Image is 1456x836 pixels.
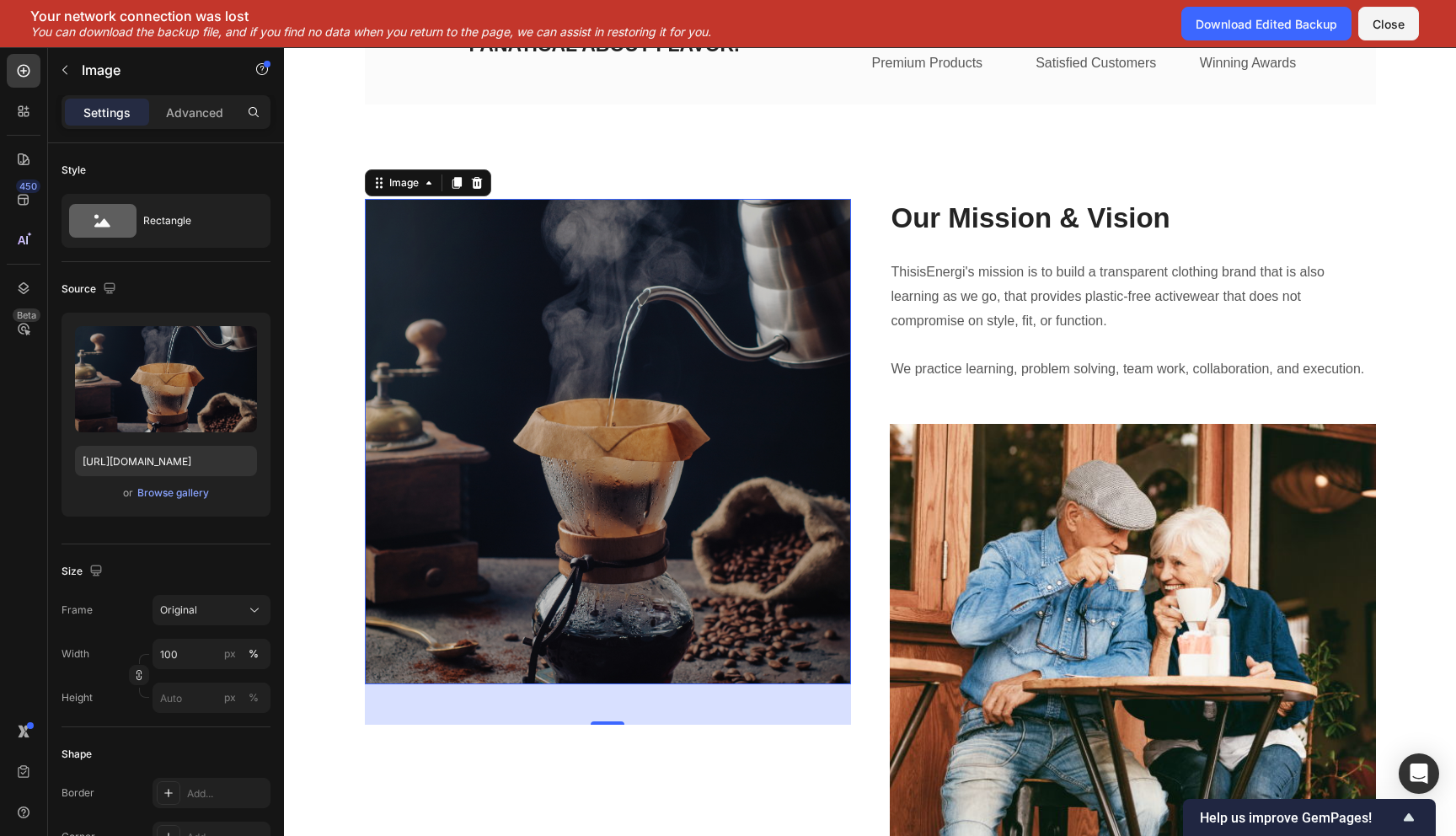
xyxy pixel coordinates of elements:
[249,646,259,662] div: %
[30,24,711,40] p: You can download the backup file, and if you find no data when you return to the page, we can ass...
[224,690,236,705] div: px
[284,47,1456,836] iframe: Design area
[136,485,210,501] button: Browse gallery
[13,308,40,322] div: Beta
[220,644,240,664] button: %
[62,163,86,178] div: Style
[123,483,133,503] span: or
[1200,810,1399,826] span: Help us improve GemPages!
[187,786,266,801] div: Add...
[1358,7,1419,40] button: Close
[1196,15,1337,33] div: Download Edited Backup
[62,785,94,801] div: Border
[75,446,257,476] input: https://example.com/image.jpg
[1373,15,1405,33] div: Close
[608,213,1090,286] p: ThisisEnergi's mission is to build a transparent clothing brand that is also learning as we go, t...
[244,688,264,708] button: px
[62,747,92,762] div: Shape
[224,646,236,662] div: px
[166,104,223,121] p: Advanced
[1200,807,1419,828] button: Show survey - Help us improve GemPages!
[137,485,209,501] div: Browse gallery
[160,603,197,618] span: Original
[608,153,1090,190] p: Our Mission & Vision
[153,683,270,713] input: px%
[30,8,711,24] p: Your network connection was lost
[62,278,120,301] div: Source
[16,180,40,193] div: 450
[1181,7,1352,40] button: Download Edited Backup
[62,646,89,662] label: Width
[1399,753,1439,794] div: Open Intercom Messenger
[83,104,131,121] p: Settings
[62,560,106,583] div: Size
[62,603,93,618] label: Frame
[153,639,270,669] input: px%
[220,688,240,708] button: %
[82,60,225,80] p: Image
[244,644,264,664] button: px
[608,310,1090,335] p: We practice learning, problem solving, team work, collaboration, and execution.
[143,201,246,240] div: Rectangle
[249,690,259,705] div: %
[75,326,257,432] img: preview-image
[62,690,93,705] label: Height
[153,595,270,625] button: Original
